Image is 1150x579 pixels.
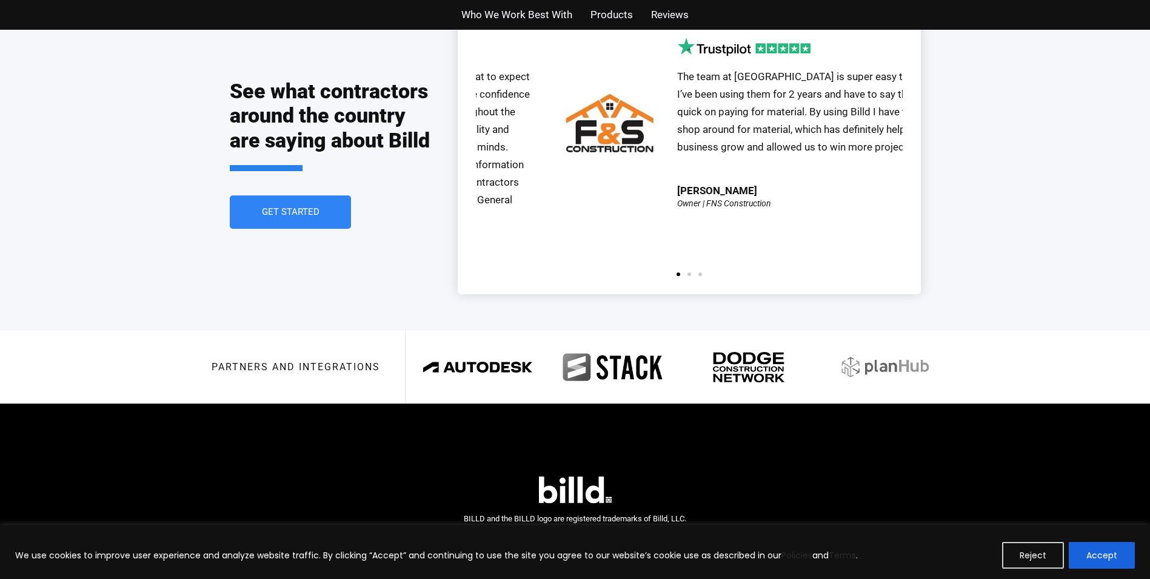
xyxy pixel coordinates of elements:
[677,186,757,196] div: [PERSON_NAME]
[549,38,976,260] div: 2 / 3
[464,514,686,541] span: BILLD and the BILLD logo are registered trademarks of Billd, LLC. © 2025 Billd, LLC. All rights r...
[698,273,702,276] span: Go to slide 3
[261,208,319,217] span: Get Started
[651,6,689,24] a: Reviews
[829,549,856,561] a: Terms
[212,362,380,372] h3: Partners and integrations
[1002,542,1064,569] button: Reject
[677,70,960,153] span: The team at [GEOGRAPHIC_DATA] is super easy to work with. I’ve been using them for 2 years and ha...
[461,6,572,24] a: Who We Work Best With
[230,79,433,171] h2: See what contractors around the country are saying about Billd
[687,273,691,276] span: Go to slide 2
[590,6,633,24] a: Products
[1069,542,1135,569] button: Accept
[781,549,812,561] a: Policies
[677,199,771,208] div: Owner | FNS Construction
[230,195,351,229] a: Get Started
[15,548,858,563] p: We use cookies to improve user experience and analyze website traffic. By clicking “Accept” and c...
[677,273,680,276] span: Go to slide 1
